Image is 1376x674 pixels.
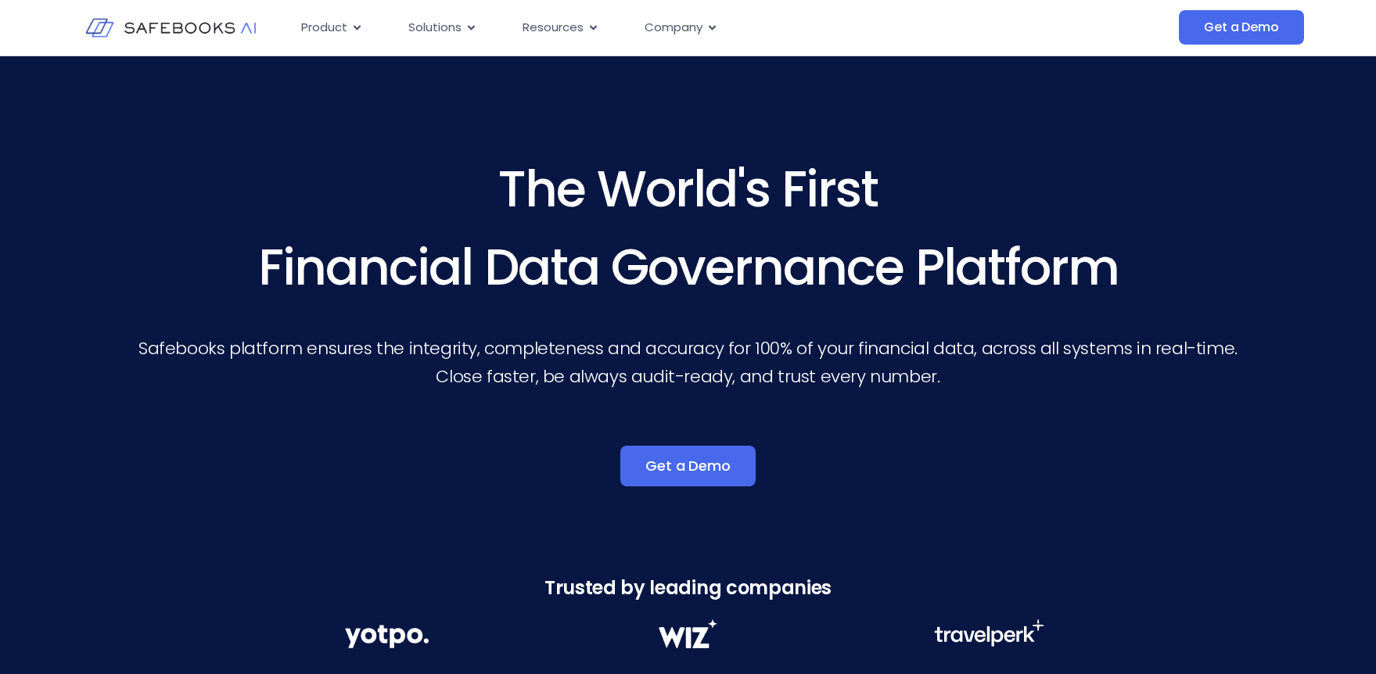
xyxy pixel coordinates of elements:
[651,619,724,648] img: Financial Data Governance 2
[645,458,730,474] span: Get a Demo
[1204,20,1278,35] span: Get a Demo
[620,446,755,486] a: Get a Demo
[301,19,347,37] span: Product
[289,13,1022,43] nav: Menu
[645,19,702,37] span: Company
[125,335,1251,391] p: Safebooks platform ensures the integrity, completeness and accuracy for 100% of your financial da...
[125,150,1251,307] h3: The World's First Financial Data Governance Platform
[289,13,1022,43] div: Menu Toggle
[934,619,1044,647] img: Financial Data Governance 3
[345,619,429,653] img: Financial Data Governance 1
[408,19,462,37] span: Solutions
[523,19,584,37] span: Resources
[1179,10,1303,45] a: Get a Demo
